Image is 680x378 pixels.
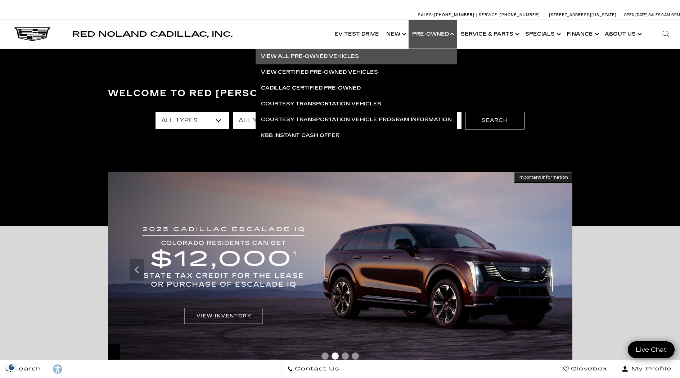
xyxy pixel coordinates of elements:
div: Next [536,259,551,281]
span: Contact Us [293,364,339,374]
a: EV Test Drive [331,20,383,49]
span: Go to slide 4 [352,352,359,360]
span: Red Noland Cadillac, Inc. [72,30,233,38]
span: Service: [479,13,499,17]
section: Click to Open Cookie Consent Modal [4,363,20,371]
a: Courtesy Transportation Vehicle Program Information [256,112,457,128]
a: Red Noland Cadillac, Inc. [72,31,233,38]
a: New [383,20,409,49]
a: Service: [PHONE_NUMBER] [476,13,542,17]
a: Glovebox [558,360,613,378]
a: Pre-Owned [409,20,457,49]
h3: Welcome to Red [PERSON_NAME] Cadillac, Inc. [108,86,572,101]
div: Previous [130,259,144,281]
a: KBB Instant Cash Offer [256,128,457,144]
a: About Us [601,20,644,49]
a: Service & Parts [457,20,522,49]
a: Contact Us [282,360,345,378]
img: Opt-Out Icon [4,363,20,371]
img: THE 2025 ESCALADE IQ IS ELIGIBLE FOR THE $3,500 COLORADO INNOVATIVE MOTOR VEHICLE TAX CREDIT [108,172,572,368]
span: Important Information [518,174,568,180]
span: 9 AM-6 PM [661,13,680,17]
span: [PHONE_NUMBER] [500,13,540,17]
a: Cadillac Certified Pre-Owned [256,80,457,96]
a: Finance [563,20,601,49]
button: Search [465,112,524,129]
span: Sales: [418,13,433,17]
span: Go to slide 3 [342,352,349,360]
span: Go to slide 2 [332,352,339,360]
button: Open user profile menu [613,360,680,378]
a: View All Pre-Owned Vehicles [256,49,457,64]
a: Specials [522,20,563,49]
span: Open [DATE] [624,13,648,17]
span: Glovebox [569,364,607,374]
a: Live Chat [628,341,675,358]
span: Live Chat [632,346,670,354]
select: Filter by type [156,112,229,129]
span: [PHONE_NUMBER] [434,13,474,17]
span: Search [11,364,41,374]
a: View Certified Pre-Owned Vehicles [256,64,457,80]
a: [STREET_ADDRESS][US_STATE] [549,13,617,17]
span: Sales: [648,13,661,17]
img: Cadillac Dark Logo with Cadillac White Text [14,27,50,41]
span: My Profile [629,364,672,374]
a: Courtesy Transportation Vehicles [256,96,457,112]
span: Go to slide 1 [321,352,329,360]
a: Sales: [PHONE_NUMBER] [418,13,476,17]
select: Filter by year [233,112,307,129]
